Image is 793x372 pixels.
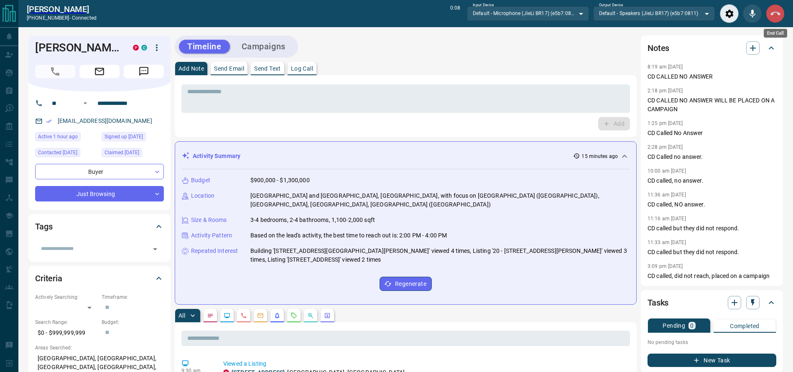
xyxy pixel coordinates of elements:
p: 1:25 pm [DATE] [648,120,683,126]
p: All [178,313,185,318]
button: Open [149,243,161,255]
h1: [PERSON_NAME] [35,41,120,54]
span: Contacted [DATE] [38,148,77,157]
div: Wed Jan 15 2020 [102,132,164,144]
span: Signed up [DATE] [105,132,143,141]
p: 0 [690,323,694,329]
div: property.ca [133,45,139,51]
p: Repeated Interest [191,247,238,255]
button: New Task [648,354,776,367]
p: Pending [663,323,685,329]
svg: Calls [240,312,247,319]
p: 10:00 am [DATE] [648,168,686,174]
p: 11:33 am [DATE] [648,240,686,245]
p: Send Text [254,66,281,71]
p: Activity Pattern [191,231,232,240]
svg: Emails [257,312,264,319]
div: Tue Oct 14 2025 [35,132,97,144]
div: Audio Settings [720,4,739,23]
div: Buyer [35,164,164,179]
span: Active 1 hour ago [38,132,78,141]
p: 3:09 pm [DATE] [648,263,683,269]
p: CD CALLED NO ANSWER [648,72,776,81]
p: CD called but they did not respond. [648,224,776,233]
button: Campaigns [233,40,294,54]
p: $0 - $999,999,999 [35,326,97,340]
p: Completed [730,323,760,329]
p: $900,000 - $1,300,000 [250,176,310,185]
p: Add Note [178,66,204,71]
p: 11:36 am [DATE] [648,192,686,198]
p: 3-4 bedrooms, 2-4 bathrooms, 1,100-2,000 sqft [250,216,375,224]
p: Timeframe: [102,293,164,301]
a: [EMAIL_ADDRESS][DOMAIN_NAME] [58,117,152,124]
p: 2:28 pm [DATE] [648,144,683,150]
span: Message [124,65,164,78]
p: CD called but they did not respond. [648,248,776,257]
div: Thu Jul 02 2020 [102,148,164,160]
div: End Call [764,29,787,38]
p: [GEOGRAPHIC_DATA] and [GEOGRAPHIC_DATA], [GEOGRAPHIC_DATA], with focus on [GEOGRAPHIC_DATA] ([GEO... [250,191,630,209]
p: Location [191,191,214,200]
svg: Listing Alerts [274,312,280,319]
p: 11:16 am [DATE] [648,216,686,222]
svg: Notes [207,312,214,319]
h2: Tasks [648,296,668,309]
p: Size & Rooms [191,216,227,224]
p: CD CALLED NO ANSWER WILL BE PLACED ON A CAMPAIGN [648,96,776,114]
span: Claimed [DATE] [105,148,139,157]
p: Viewed a Listing [223,359,627,368]
button: Open [80,98,90,108]
p: 2:18 pm [DATE] [648,88,683,94]
a: [PERSON_NAME] [27,4,97,14]
svg: Agent Actions [324,312,331,319]
p: CD called, did not reach, placed on a campaign [648,272,776,280]
p: Areas Searched: [35,344,164,352]
div: End Call [766,4,785,23]
p: Budget [191,176,210,185]
p: [PHONE_NUMBER] - [27,14,97,22]
span: Email [79,65,120,78]
svg: Opportunities [307,312,314,319]
p: Search Range: [35,318,97,326]
p: CD Called no answer. [648,153,776,161]
div: Tasks [648,293,776,313]
div: Mute [743,4,762,23]
div: Thu Oct 09 2025 [35,148,97,160]
p: 8:19 am [DATE] [648,64,683,70]
div: Criteria [35,268,164,288]
div: Just Browsing [35,186,164,201]
h2: Criteria [35,272,62,285]
p: Send Email [214,66,244,71]
div: condos.ca [141,45,147,51]
span: Call [35,65,75,78]
h2: Notes [648,41,669,55]
p: CD Called No Answer [648,129,776,138]
svg: Email Verified [46,118,52,124]
p: Actively Searching: [35,293,97,301]
button: Timeline [179,40,230,54]
div: Notes [648,38,776,58]
p: Building '[STREET_ADDRESS][GEOGRAPHIC_DATA][PERSON_NAME]' viewed 4 times, Listing '20 - [STREET_A... [250,247,630,264]
p: Activity Summary [193,152,240,161]
div: Default - Microphone (JieLi BR17) (e5b7:0811) [467,6,589,20]
p: No pending tasks [648,336,776,349]
label: Input Device [473,3,494,8]
div: Default - Speakers (JieLi BR17) (e5b7:0811) [593,6,715,20]
p: CD called, no answer. [648,176,776,185]
span: connected [72,15,97,21]
div: Activity Summary15 minutes ago [182,148,630,164]
p: Budget: [102,318,164,326]
label: Output Device [599,3,623,8]
p: 0:08 [450,4,460,23]
button: Regenerate [380,277,432,291]
p: Log Call [291,66,313,71]
p: CD called, NO answer. [648,200,776,209]
svg: Lead Browsing Activity [224,312,230,319]
svg: Requests [291,312,297,319]
h2: Tags [35,220,52,233]
div: Tags [35,217,164,237]
p: 15 minutes ago [581,153,618,160]
p: Based on the lead's activity, the best time to reach out is: 2:00 PM - 4:00 PM [250,231,447,240]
